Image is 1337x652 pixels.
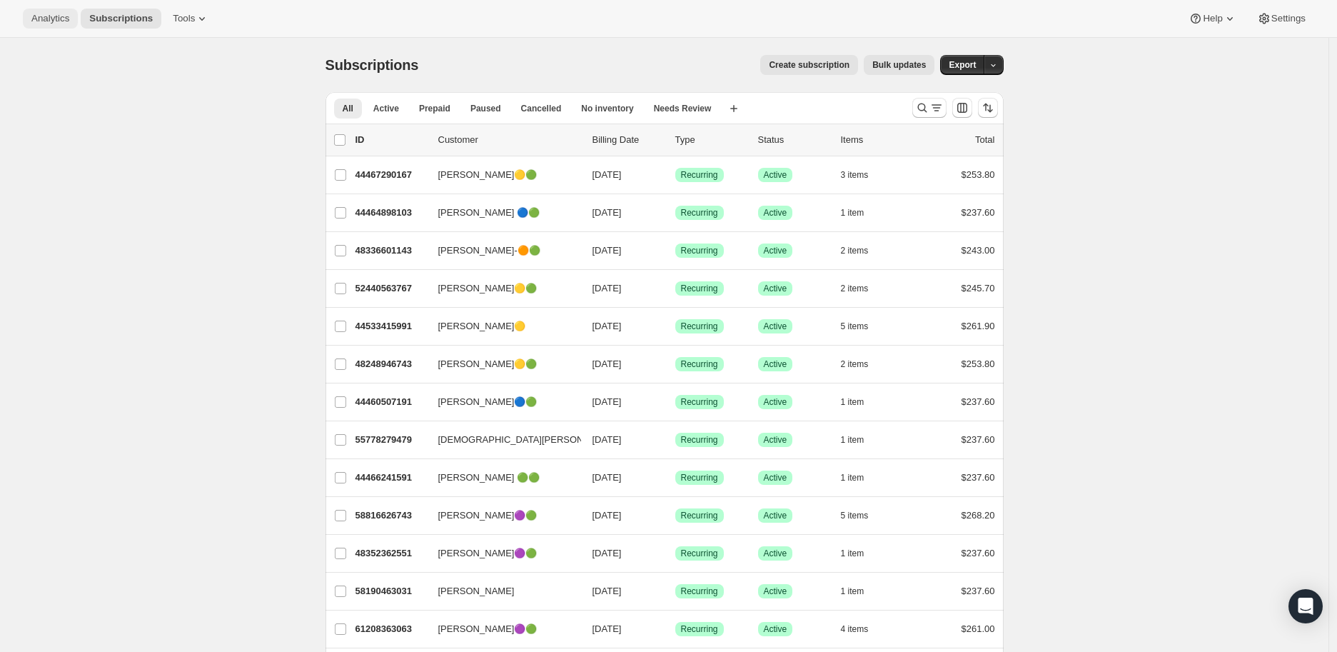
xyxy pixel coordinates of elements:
span: [DATE] [592,623,622,634]
span: [PERSON_NAME]🟡🟢 [438,357,538,371]
span: Recurring [681,245,718,256]
button: Tools [164,9,218,29]
span: Create subscription [769,59,849,71]
span: $237.60 [962,548,995,558]
span: Needs Review [654,103,712,114]
span: Recurring [681,548,718,559]
span: [PERSON_NAME]🟣🟢 [438,622,538,636]
span: Cancelled [521,103,562,114]
div: 44460507191[PERSON_NAME]🔵🟢[DATE]SuccessRecurringSuccessActive1 item$237.60 [355,392,995,412]
p: 48248946743 [355,357,427,371]
span: $243.00 [962,245,995,256]
button: [PERSON_NAME]🟡🟢 [430,353,572,376]
button: 1 item [841,468,880,488]
div: 44533415991[PERSON_NAME]🟡[DATE]SuccessRecurringSuccessActive5 items$261.90 [355,316,995,336]
span: 3 items [841,169,869,181]
button: Settings [1248,9,1314,29]
p: 44533415991 [355,319,427,333]
button: [PERSON_NAME] 🟢🟢 [430,466,572,489]
span: [DATE] [592,472,622,483]
span: $237.60 [962,434,995,445]
div: 44467290167[PERSON_NAME]🟡🟢[DATE]SuccessRecurringSuccessActive3 items$253.80 [355,165,995,185]
span: [DATE] [592,321,622,331]
span: Active [764,623,787,635]
span: Active [764,321,787,332]
span: Export [949,59,976,71]
span: Recurring [681,472,718,483]
span: Recurring [681,623,718,635]
span: Recurring [681,321,718,332]
span: $245.70 [962,283,995,294]
span: 2 items [841,245,869,256]
span: [DATE] [592,169,622,180]
span: $237.60 [962,472,995,483]
span: 5 items [841,321,869,332]
button: Sort the results [978,98,998,118]
span: [DATE] [592,396,622,407]
span: $237.60 [962,207,995,218]
div: 58816626743[PERSON_NAME]🟣🟢[DATE]SuccessRecurringSuccessActive5 items$268.20 [355,506,995,526]
button: 1 item [841,430,880,450]
p: 44466241591 [355,471,427,485]
button: [PERSON_NAME] [430,580,572,603]
button: [PERSON_NAME]🟣🟢 [430,542,572,565]
span: 1 item [841,207,864,219]
span: [DATE] [592,358,622,369]
span: [DATE] [592,207,622,218]
div: 52440563767[PERSON_NAME]🟡🟢[DATE]SuccessRecurringSuccessActive2 items$245.70 [355,279,995,299]
button: 2 items [841,241,884,261]
span: $253.80 [962,169,995,180]
span: [PERSON_NAME]-🟠🟢 [438,244,540,258]
span: Prepaid [419,103,450,114]
span: [DATE] [592,245,622,256]
span: No inventory [581,103,633,114]
button: [PERSON_NAME]🟣🟢 [430,618,572,641]
span: Active [764,358,787,370]
button: [PERSON_NAME]🟡🟢 [430,277,572,300]
div: 61208363063[PERSON_NAME]🟣🟢[DATE]SuccessRecurringSuccessActive4 items$261.00 [355,619,995,639]
p: 44464898103 [355,206,427,220]
button: [DEMOGRAPHIC_DATA][PERSON_NAME] [430,428,572,451]
button: 4 items [841,619,884,639]
span: $237.60 [962,396,995,407]
span: Active [764,472,787,483]
span: [PERSON_NAME]🟣🟢 [438,546,538,561]
span: 2 items [841,358,869,370]
button: Customize table column order and visibility [952,98,972,118]
span: Active [764,510,787,521]
div: 44466241591[PERSON_NAME] 🟢🟢[DATE]SuccessRecurringSuccessActive1 item$237.60 [355,468,995,488]
button: Create subscription [760,55,858,75]
button: Help [1180,9,1245,29]
span: [PERSON_NAME] [438,584,515,598]
span: Active [764,548,787,559]
button: [PERSON_NAME]🔵🟢 [430,391,572,413]
div: 48352362551[PERSON_NAME]🟣🟢[DATE]SuccessRecurringSuccessActive1 item$237.60 [355,543,995,563]
span: Settings [1271,13,1306,24]
div: 58190463031[PERSON_NAME][DATE]SuccessRecurringSuccessActive1 item$237.60 [355,581,995,601]
div: Open Intercom Messenger [1288,589,1323,623]
span: $268.20 [962,510,995,521]
span: [PERSON_NAME]🟡 [438,319,526,333]
div: Type [675,133,747,147]
span: Recurring [681,207,718,219]
span: Recurring [681,396,718,408]
span: Subscriptions [89,13,153,24]
p: 52440563767 [355,281,427,296]
span: 4 items [841,623,869,635]
span: $261.00 [962,623,995,634]
button: [PERSON_NAME]🟡🟢 [430,164,572,186]
span: [DATE] [592,548,622,558]
span: Active [764,207,787,219]
span: $253.80 [962,358,995,369]
div: 44464898103[PERSON_NAME] 🔵🟢[DATE]SuccessRecurringSuccessActive1 item$237.60 [355,203,995,223]
button: 1 item [841,203,880,223]
span: Recurring [681,586,718,597]
span: $237.60 [962,586,995,596]
span: $261.90 [962,321,995,331]
span: [DATE] [592,586,622,596]
span: All [343,103,353,114]
span: [PERSON_NAME] 🔵🟢 [438,206,540,220]
p: 48352362551 [355,546,427,561]
p: 55778279479 [355,433,427,447]
p: 48336601143 [355,244,427,258]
